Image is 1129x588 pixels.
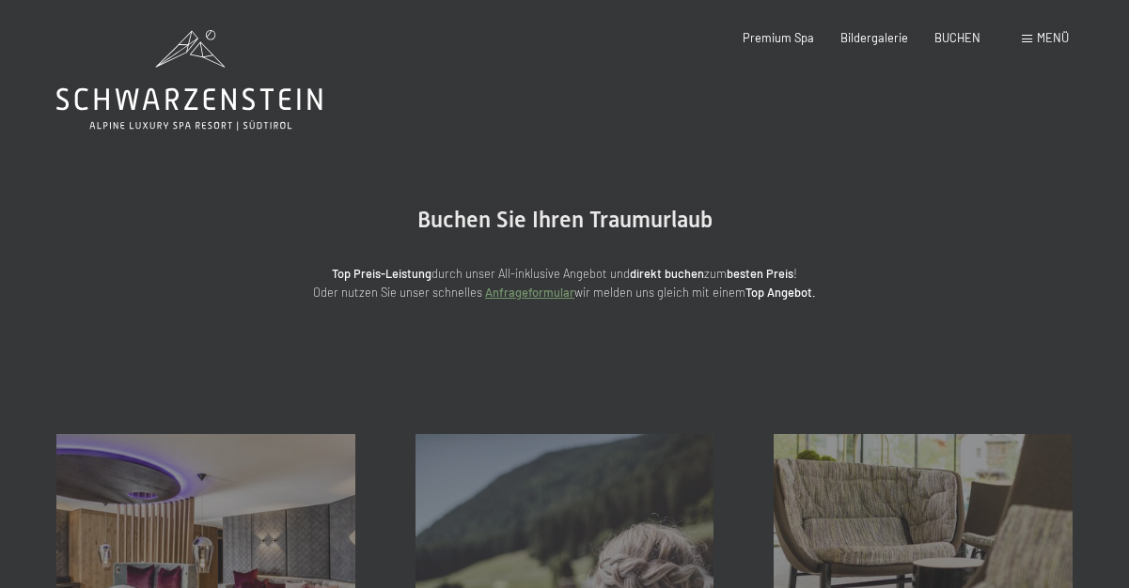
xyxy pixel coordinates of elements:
a: Premium Spa [743,30,814,45]
strong: besten Preis [727,266,793,281]
strong: Top Preis-Leistung [332,266,431,281]
a: BUCHEN [934,30,980,45]
p: durch unser All-inklusive Angebot und zum ! Oder nutzen Sie unser schnelles wir melden uns gleich... [189,264,941,302]
strong: Top Angebot. [745,285,816,300]
a: Anfrageformular [485,285,574,300]
strong: direkt buchen [630,266,704,281]
span: Menü [1037,30,1069,45]
a: Bildergalerie [840,30,908,45]
span: Buchen Sie Ihren Traumurlaub [417,207,713,233]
